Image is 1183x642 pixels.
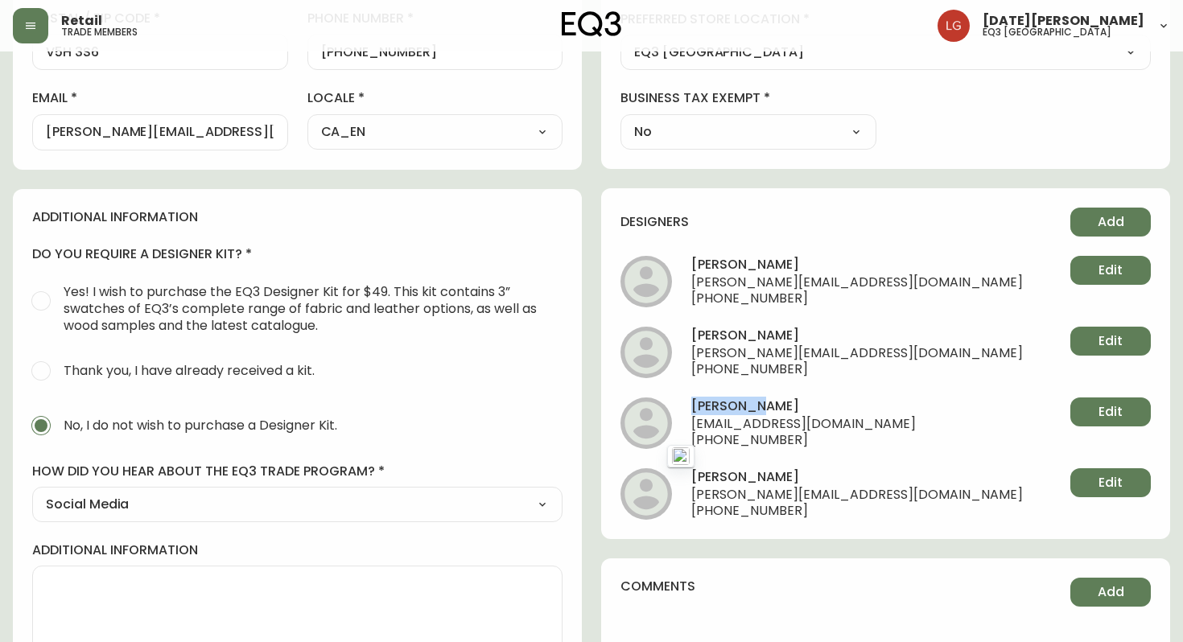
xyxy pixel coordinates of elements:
h4: do you require a designer kit? [32,245,563,263]
h4: comments [620,578,695,595]
h5: eq3 [GEOGRAPHIC_DATA] [983,27,1111,37]
span: Thank you, I have already received a kit. [64,362,315,379]
span: Edit [1098,403,1123,421]
label: how did you hear about the eq3 trade program? [32,463,563,480]
label: locale [307,89,563,107]
h5: trade members [61,27,138,37]
button: Edit [1070,397,1151,426]
span: Edit [1098,474,1123,492]
span: [DATE][PERSON_NAME] [983,14,1144,27]
button: Add [1070,578,1151,607]
span: Add [1098,213,1124,231]
button: Edit [1070,468,1151,497]
span: [PHONE_NUMBER] [691,362,1023,378]
h4: [PERSON_NAME] [691,397,916,417]
span: [PHONE_NUMBER] [691,504,1023,520]
span: [PHONE_NUMBER] [691,433,916,449]
img: 2638f148bab13be18035375ceda1d187 [938,10,970,42]
h4: [PERSON_NAME] [691,468,1023,488]
button: Add [1070,208,1151,237]
h4: additional information [32,208,563,226]
span: Edit [1098,261,1123,279]
span: No, I do not wish to purchase a Designer Kit. [64,417,337,434]
span: Yes! I wish to purchase the EQ3 Designer Kit for $49. This kit contains 3” swatches of EQ3’s comp... [64,283,550,334]
span: Retail [61,14,102,27]
span: [PERSON_NAME][EMAIL_ADDRESS][DOMAIN_NAME] [691,488,1023,504]
span: [EMAIL_ADDRESS][DOMAIN_NAME] [691,417,916,433]
span: Add [1098,583,1124,601]
span: [PERSON_NAME][EMAIL_ADDRESS][DOMAIN_NAME] [691,275,1023,291]
label: email [32,89,288,107]
h4: [PERSON_NAME] [691,327,1023,346]
label: additional information [32,541,563,559]
button: Edit [1070,327,1151,356]
img: logo [562,11,621,37]
span: [PERSON_NAME][EMAIL_ADDRESS][DOMAIN_NAME] [691,346,1023,362]
button: Edit [1070,256,1151,285]
label: business tax exempt [620,89,876,107]
h4: designers [620,213,689,231]
h4: [PERSON_NAME] [691,256,1023,275]
span: Edit [1098,332,1123,350]
span: [PHONE_NUMBER] [691,291,1023,307]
